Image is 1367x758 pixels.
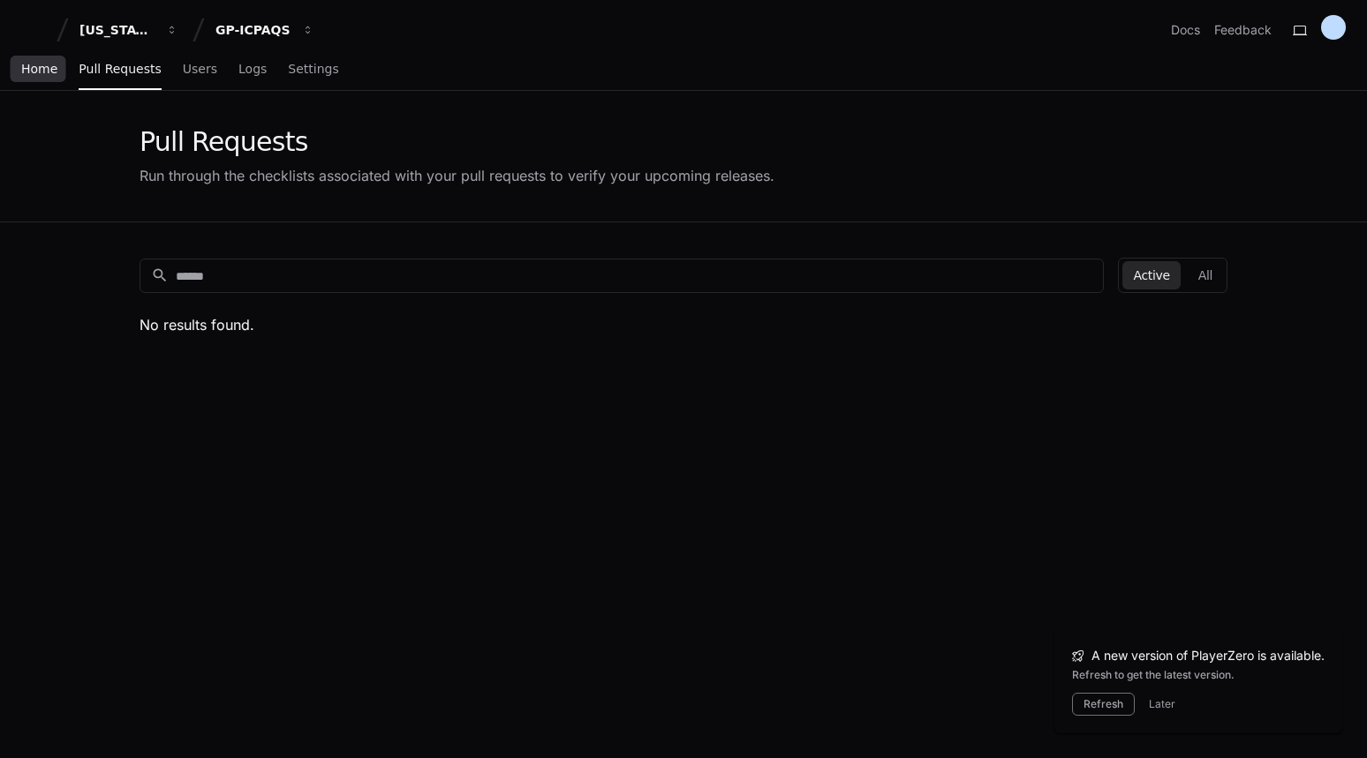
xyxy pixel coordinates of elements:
[1072,668,1325,682] div: Refresh to get the latest version.
[72,14,185,46] button: [US_STATE] Pacific
[288,64,338,74] span: Settings
[1171,21,1200,39] a: Docs
[140,314,1227,335] h2: No results found.
[21,64,57,74] span: Home
[140,165,774,186] div: Run through the checklists associated with your pull requests to verify your upcoming releases.
[79,64,161,74] span: Pull Requests
[140,126,774,158] div: Pull Requests
[1091,647,1325,664] span: A new version of PlayerZero is available.
[238,64,267,74] span: Logs
[21,49,57,90] a: Home
[238,49,267,90] a: Logs
[288,49,338,90] a: Settings
[1188,261,1223,289] button: All
[183,64,217,74] span: Users
[79,21,155,39] div: [US_STATE] Pacific
[151,266,169,284] mat-icon: search
[183,49,217,90] a: Users
[215,21,291,39] div: GP-ICPAQS
[1122,261,1180,289] button: Active
[1149,697,1175,711] button: Later
[1072,693,1135,716] button: Refresh
[79,49,161,90] a: Pull Requests
[1214,21,1272,39] button: Feedback
[208,14,321,46] button: GP-ICPAQS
